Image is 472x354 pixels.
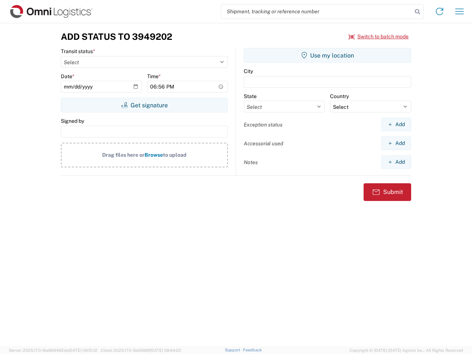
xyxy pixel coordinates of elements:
[381,118,411,131] button: Add
[69,348,97,353] span: [DATE] 09:51:12
[244,140,283,147] label: Accessorial used
[61,48,95,55] label: Transit status
[147,73,161,80] label: Time
[244,121,282,128] label: Exception status
[150,348,181,353] span: [DATE] 08:44:20
[244,68,253,74] label: City
[350,347,463,354] span: Copyright © [DATE]-[DATE] Agistix Inc., All Rights Reserved
[244,48,411,63] button: Use my location
[330,93,349,100] label: Country
[221,4,412,18] input: Shipment, tracking or reference number
[381,155,411,169] button: Add
[381,136,411,150] button: Add
[61,31,172,42] h3: Add Status to 3949202
[102,152,145,158] span: Drag files here or
[101,348,181,353] span: Client: 2025.17.0-5dd568f
[244,93,257,100] label: State
[244,159,258,166] label: Notes
[61,73,74,80] label: Date
[364,183,411,201] button: Submit
[61,98,228,112] button: Get signature
[9,348,97,353] span: Server: 2025.17.0-16a969492de
[145,152,163,158] span: Browse
[348,31,409,43] button: Switch to batch mode
[243,348,262,352] a: Feedback
[225,348,243,352] a: Support
[61,118,84,124] label: Signed by
[163,152,187,158] span: to upload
